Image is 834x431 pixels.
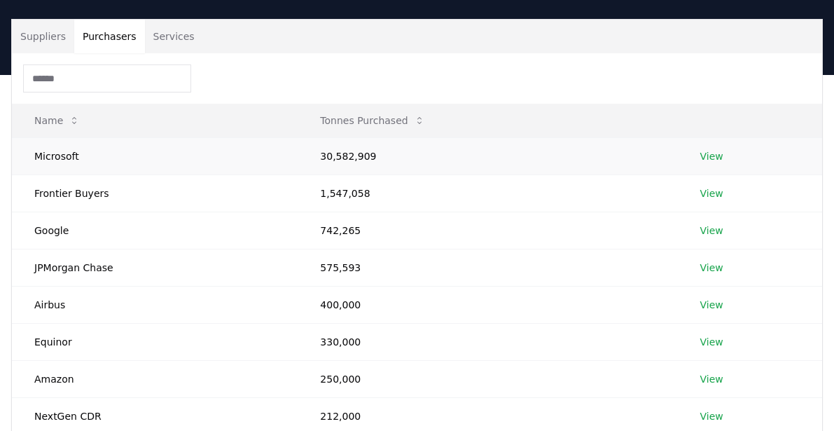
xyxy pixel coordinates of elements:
a: View [700,149,723,163]
td: 575,593 [298,249,677,286]
button: Tonnes Purchased [309,107,436,135]
a: View [700,372,723,386]
a: View [700,409,723,423]
a: View [700,261,723,275]
button: Suppliers [12,20,74,53]
td: Microsoft [12,137,298,175]
td: 250,000 [298,360,677,397]
a: View [700,335,723,349]
td: 742,265 [298,212,677,249]
button: Services [145,20,203,53]
td: Google [12,212,298,249]
td: Amazon [12,360,298,397]
a: View [700,298,723,312]
td: Equinor [12,323,298,360]
td: JPMorgan Chase [12,249,298,286]
a: View [700,224,723,238]
button: Purchasers [74,20,145,53]
td: 1,547,058 [298,175,677,212]
td: 30,582,909 [298,137,677,175]
button: Name [23,107,91,135]
td: 330,000 [298,323,677,360]
td: 400,000 [298,286,677,323]
td: Airbus [12,286,298,323]
td: Frontier Buyers [12,175,298,212]
a: View [700,186,723,200]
